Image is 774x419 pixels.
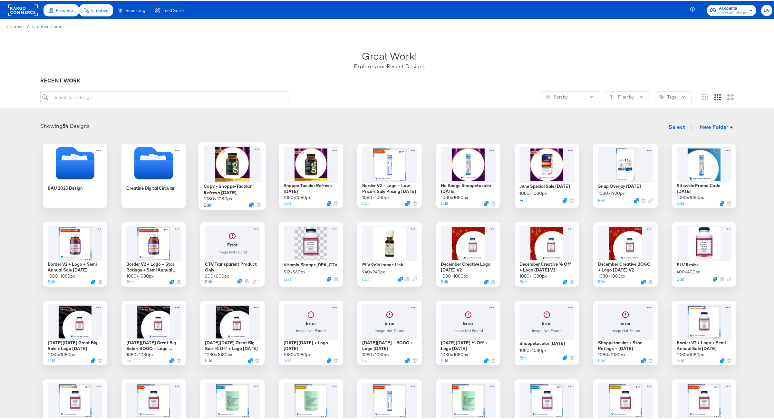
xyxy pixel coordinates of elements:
div: PLV Resize [677,261,699,267]
svg: Small grid [701,93,708,99]
div: 2 [252,278,260,284]
div: Border V2 + Logo + Low Price + Sale Pricing [DATE]1080×1080pxEditDuplicate [357,142,422,207]
button: TagTags [655,90,692,102]
div: 1080 × 1080 px [126,350,154,357]
button: Edit [519,196,527,203]
svg: Duplicate [398,276,403,280]
div: June Special Sale [DATE]1080×1080pxEditDuplicate [515,142,579,207]
button: Duplicate [641,279,646,283]
div: [DATE][DATE] % Off + Logo [DATE] [441,338,496,350]
div: 1080 × 1080 px [598,350,625,357]
div: [DATE][DATE] Great Big Sale + Logo [DATE] [48,338,102,350]
svg: Duplicate [720,357,724,362]
svg: Duplicate [91,357,95,362]
div: PLV Resize400×400pxEditDuplicate [672,221,736,285]
div: 600 × 600 px [205,272,229,278]
button: Edit [205,356,212,362]
svg: Tag [659,93,664,98]
svg: Folder [121,146,186,178]
div: Copy - Shoppe-Tacular Refresh [DATE]1080×1080pxEditDuplicate [198,141,266,208]
div: PLV 9x16 Image Link940×940pxEditDuplicate [357,221,422,285]
button: Edit [362,199,370,205]
div: 512 × 560 px [284,268,305,274]
button: Edit [598,196,605,203]
svg: Duplicate [405,357,410,362]
button: Duplicate [327,276,331,280]
svg: Duplicate [169,357,174,362]
div: 1080 × 1080 px [441,350,468,357]
div: [DATE][DATE] Great Big Sale + BOGO + Logo [DATE] [126,338,181,350]
button: Edit [284,199,291,205]
button: Edit [362,275,370,281]
div: [DATE][DATE] + Logo [DATE] [284,338,338,350]
div: Copy - Shoppe-Tacular Refresh [DATE] [203,182,261,194]
button: Duplicate [169,279,174,283]
div: Snap Overlay [DATE]1080×1920pxEditDuplicate [593,142,658,207]
svg: Link [412,276,417,280]
div: 400 × 400 px [677,268,700,274]
div: Creatine Digital Circular [121,142,186,207]
div: RECENT WORK [40,76,739,83]
div: Vitamin Shoppe_DPA_CTV512×560pxEditDuplicate [279,221,343,285]
button: Edit [284,356,291,362]
svg: Duplicate [405,200,410,205]
div: 1080 × 1080 px [677,350,704,357]
button: Edit [48,278,55,284]
button: Edit [598,278,605,284]
svg: Link [727,276,731,280]
div: ErrorImage Not FoundShoppetacular [DATE]1080×1080pxEditDuplicate [515,300,579,364]
button: Duplicate [563,197,567,202]
svg: Duplicate [91,279,95,283]
div: BAU 2025 Design [43,142,107,207]
div: 1080 × 1080 px [677,193,704,199]
svg: Duplicate [484,357,489,362]
span: Creative [91,6,108,12]
div: 1080 × 1080 px [519,346,547,352]
div: Border V2 + Logo + Low Price + Sale Pricing [DATE] [362,181,417,193]
a: Creative Home [32,23,62,28]
div: Vitamin Shoppe_DPA_CTV [284,261,337,267]
span: The Vitamin Shoppe [719,9,747,14]
div: ErrorImage Not Found[DATE][DATE] % Off + Logo [DATE]1080×1080pxEditDuplicate [436,300,500,364]
div: ErrorImage Not FoundShoppetacular + Star Ratings + [DATE]1080×1080pxEditDuplicate [593,300,658,364]
svg: Duplicate [327,200,331,205]
div: 1080 × 1080 px [284,350,311,357]
svg: Duplicate [484,200,489,205]
div: ErrorImage Not Found[DATE][DATE] + Logo [DATE]1080×1080pxEditDuplicate [279,300,343,364]
button: Edit [677,199,684,205]
button: Duplicate [484,279,489,283]
div: June Special Sale [DATE] [519,182,570,188]
div: 1080 × 1080 px [48,350,75,357]
svg: Duplicate [641,357,646,362]
span: Feed Suite [162,6,184,12]
button: Duplicate [327,357,331,362]
button: SlidersSort by [541,90,600,102]
svg: Duplicate [237,278,242,282]
svg: Duplicate [249,201,254,206]
span: Creative [6,23,24,28]
button: AccountsThe Vitamin Shoppe [707,4,756,15]
button: Edit [441,278,448,284]
div: 1080 × 1080 px [48,272,75,278]
div: ErrorImage Not FoundCTV Transparent Product Only600×600pxEditDuplicateLink 2 [200,221,265,285]
button: Edit [598,356,605,362]
button: Edit [205,278,212,284]
svg: Link [648,197,653,202]
div: Shoppetacular + Star Ratings + [DATE] [598,338,653,350]
div: December Creative BOGO + Logo [DATE] V21080×1080pxEditDuplicate [593,221,658,285]
div: 1080 × 1080 px [598,272,625,278]
button: Duplicate [634,197,639,202]
div: Shoppe-Tacular Refresh [DATE]1080×1080pxEditDuplicate [279,142,343,207]
div: Border V2 + Logo + Star Ratings + Semi Annual Sale [DATE] [126,260,181,272]
svg: Sliders [546,93,550,98]
span: Accounts [719,4,747,11]
div: 1080 × 1080 px [205,350,232,357]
